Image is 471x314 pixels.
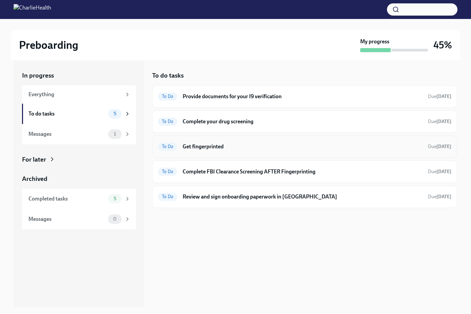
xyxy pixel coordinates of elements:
[22,189,136,209] a: Completed tasks5
[22,71,136,80] a: In progress
[22,124,136,144] a: Messages1
[109,216,121,222] span: 0
[428,119,451,124] span: Due
[428,144,451,149] span: Due
[22,104,136,124] a: To do tasks5
[428,93,451,100] span: September 19th, 2025 06:00
[428,118,451,125] span: September 19th, 2025 06:00
[158,141,451,152] a: To DoGet fingerprintedDue[DATE]
[14,4,51,15] img: CharlieHealth
[428,143,451,150] span: September 19th, 2025 06:00
[28,130,105,138] div: Messages
[436,194,451,200] strong: [DATE]
[22,155,136,164] a: For later
[428,93,451,99] span: Due
[158,191,451,202] a: To DoReview and sign onboarding paperwork in [GEOGRAPHIC_DATA]Due[DATE]
[109,196,120,201] span: 5
[152,71,184,80] h5: To do tasks
[19,38,78,52] h2: Preboarding
[28,91,122,98] div: Everything
[158,119,177,124] span: To Do
[22,85,136,104] a: Everything
[158,194,177,199] span: To Do
[158,144,177,149] span: To Do
[436,119,451,124] strong: [DATE]
[158,166,451,177] a: To DoComplete FBI Clearance Screening AFTER FingerprintingDue[DATE]
[360,38,389,45] strong: My progress
[109,111,120,116] span: 5
[183,93,423,100] h6: Provide documents for your I9 verification
[158,94,177,99] span: To Do
[428,194,451,200] span: Due
[22,155,46,164] div: For later
[158,116,451,127] a: To DoComplete your drug screeningDue[DATE]
[433,39,452,51] h3: 45%
[28,195,105,203] div: Completed tasks
[428,169,451,174] span: Due
[22,209,136,229] a: Messages0
[158,91,451,102] a: To DoProvide documents for your I9 verificationDue[DATE]
[183,168,423,175] h6: Complete FBI Clearance Screening AFTER Fingerprinting
[110,131,120,137] span: 1
[436,144,451,149] strong: [DATE]
[183,193,423,201] h6: Review and sign onboarding paperwork in [GEOGRAPHIC_DATA]
[436,169,451,174] strong: [DATE]
[183,118,423,125] h6: Complete your drug screening
[436,93,451,99] strong: [DATE]
[28,215,105,223] div: Messages
[28,110,105,118] div: To do tasks
[183,143,423,150] h6: Get fingerprinted
[428,193,451,200] span: September 22nd, 2025 06:00
[428,168,451,175] span: September 22nd, 2025 06:00
[22,174,136,183] a: Archived
[158,169,177,174] span: To Do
